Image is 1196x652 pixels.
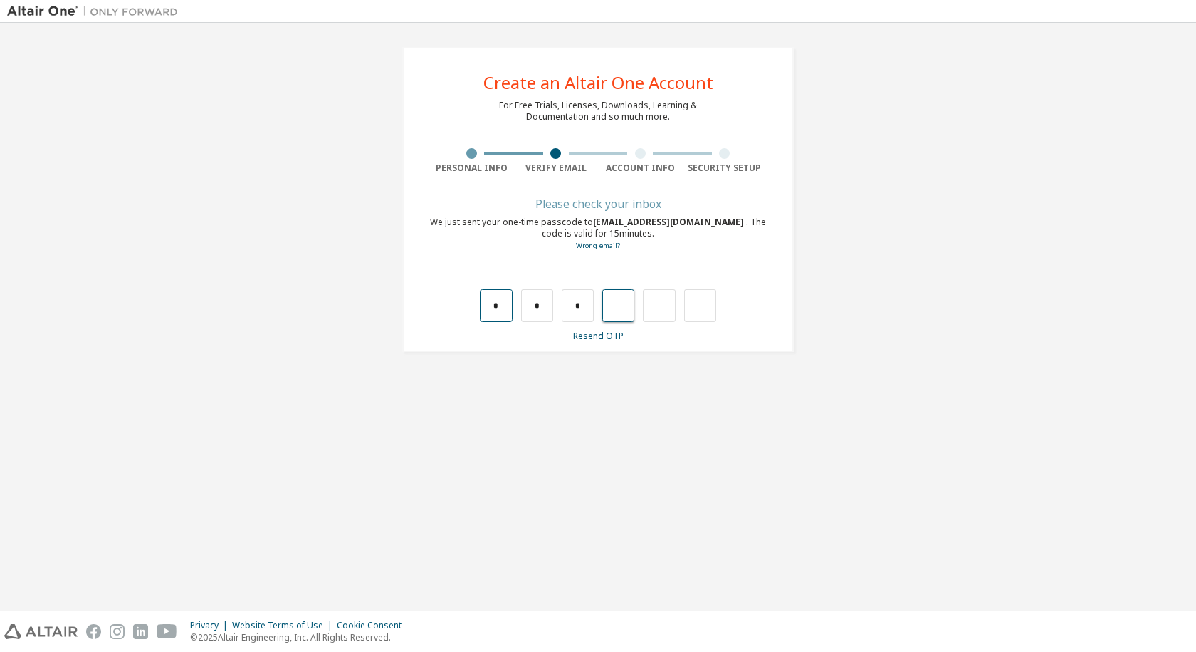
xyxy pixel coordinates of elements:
[499,100,697,123] div: For Free Trials, Licenses, Downloads, Learning & Documentation and so much more.
[573,330,624,342] a: Resend OTP
[429,217,767,252] div: We just sent your one-time passcode to . The code is valid for 15 minutes.
[429,162,514,174] div: Personal Info
[190,620,232,631] div: Privacy
[86,624,101,639] img: facebook.svg
[232,620,337,631] div: Website Terms of Use
[337,620,410,631] div: Cookie Consent
[683,162,767,174] div: Security Setup
[514,162,599,174] div: Verify Email
[598,162,683,174] div: Account Info
[110,624,125,639] img: instagram.svg
[7,4,185,19] img: Altair One
[190,631,410,643] p: © 2025 Altair Engineering, Inc. All Rights Reserved.
[133,624,148,639] img: linkedin.svg
[576,241,620,250] a: Go back to the registration form
[429,200,767,208] div: Please check your inbox
[593,216,746,228] span: [EMAIL_ADDRESS][DOMAIN_NAME]
[157,624,177,639] img: youtube.svg
[483,74,713,91] div: Create an Altair One Account
[4,624,78,639] img: altair_logo.svg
